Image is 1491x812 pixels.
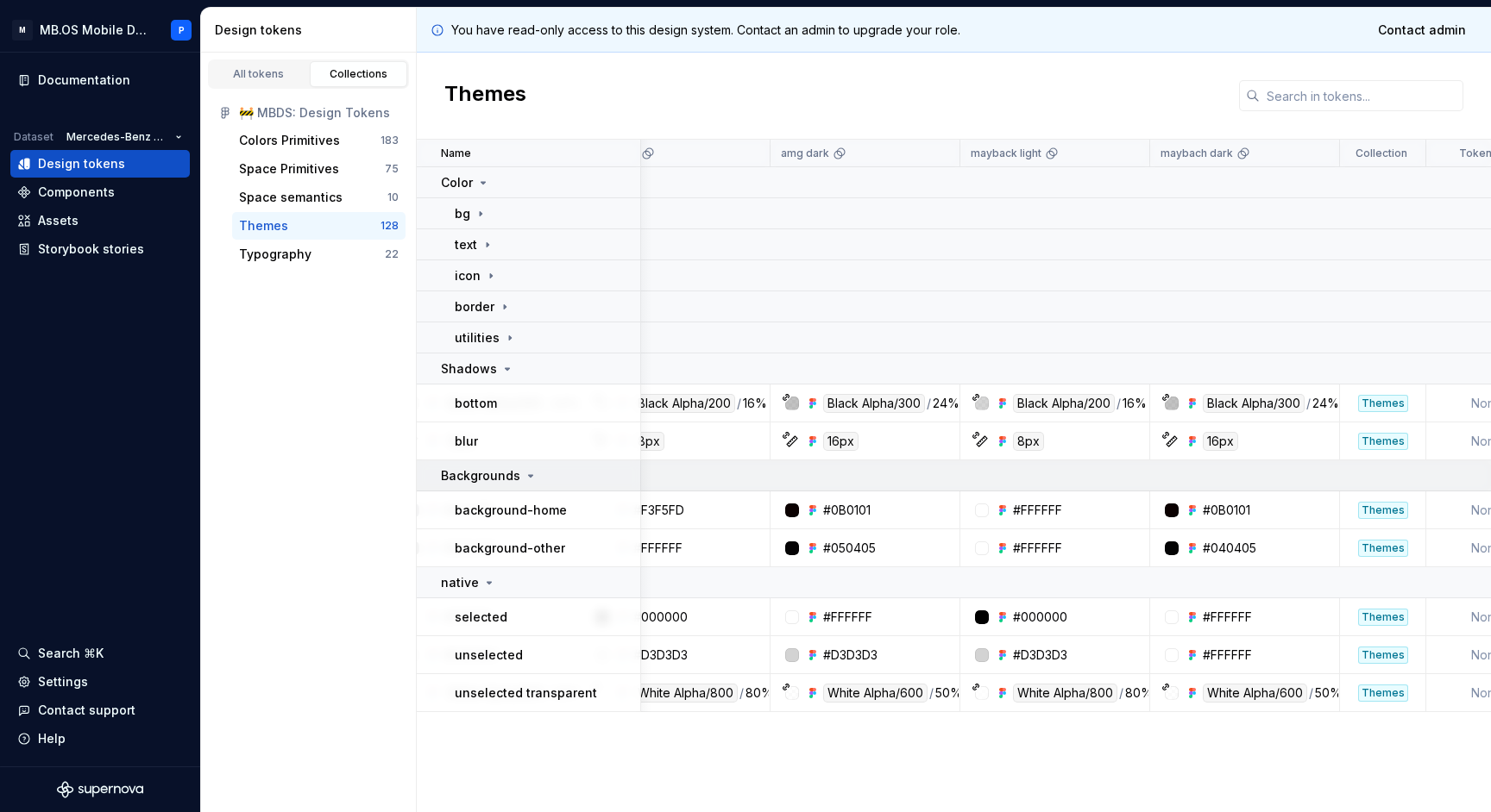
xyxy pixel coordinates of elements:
div: Help [38,730,66,747]
div: #FFFFFF [1203,646,1252,664]
p: bg [455,205,470,222]
p: blur [455,433,478,450]
a: Storybook stories [10,235,190,263]
div: Space semantics [239,189,343,206]
div: 16% [1123,394,1147,413]
div: M [12,20,33,41]
div: / [737,394,741,413]
button: Contact support [10,696,190,724]
a: Space semantics10 [232,184,406,211]
div: 50% [935,684,962,703]
a: Design tokens [10,150,190,178]
div: White Alpha/600 [823,684,928,703]
a: Colors Primitives183 [232,127,406,154]
div: 75 [385,162,399,176]
div: / [1309,684,1313,703]
div: Documentation [38,72,130,89]
div: #FFFFFF [823,609,872,626]
h2: Themes [444,80,526,111]
div: #FFFFFF [1013,502,1062,519]
div: All tokens [216,67,302,81]
button: Space Primitives75 [232,155,406,183]
button: Typography22 [232,240,406,268]
p: You have read-only access to this design system. Contact an admin to upgrade your role. [451,22,960,39]
div: #D3D3D3 [1013,646,1067,664]
div: Design tokens [215,22,409,39]
p: native [441,574,479,591]
p: unselected [455,646,523,664]
div: Typography [239,246,311,263]
div: Space Primitives [239,160,339,178]
p: amg dark [781,147,829,160]
div: #D3D3D3 [633,646,688,664]
div: White Alpha/800 [633,684,738,703]
div: Black Alpha/200 [1013,394,1115,413]
div: 16% [743,394,767,413]
p: text [455,236,477,253]
div: / [739,684,744,703]
div: Settings [38,673,88,690]
div: Themes [1358,684,1408,702]
div: Assets [38,212,79,229]
div: Contact support [38,702,135,719]
div: Themes [1358,609,1408,626]
p: Backgrounds [441,467,520,484]
div: / [1119,684,1123,703]
a: Assets [10,207,190,234]
div: Themes [1358,395,1408,412]
div: P [179,23,185,37]
div: 8px [1013,432,1044,451]
div: #F3F5FD [633,502,684,519]
p: icon [455,267,481,284]
p: maybach dark [1161,147,1233,160]
div: MB.OS Mobile Design System [40,22,150,39]
div: Themes [1358,433,1408,450]
p: border [455,298,494,315]
button: Themes128 [232,212,406,240]
div: 24% [933,394,959,413]
div: 80% [1125,684,1153,703]
div: Themes [1358,502,1408,519]
p: Shadows [441,360,497,378]
div: Black Alpha/200 [633,394,735,413]
p: unselected transparent [455,684,597,702]
div: Themes [1358,646,1408,664]
div: 183 [381,134,399,147]
div: / [927,394,931,413]
p: utilities [455,329,500,347]
a: Components [10,178,190,206]
div: #0B0101 [1203,502,1250,519]
span: Mercedes-Benz 2.0 [66,130,168,144]
div: White Alpha/800 [1013,684,1117,703]
svg: Supernova Logo [57,781,143,798]
div: #040405 [1203,540,1256,557]
div: #000000 [1013,609,1067,626]
div: 16px [823,432,859,451]
div: 16px [1203,432,1238,451]
div: #FFFFFF [633,540,683,557]
div: Colors Primitives [239,132,340,149]
div: Design tokens [38,155,125,172]
div: Black Alpha/300 [1203,394,1305,413]
p: Color [441,174,473,191]
div: 10 [387,191,399,204]
div: 24% [1312,394,1339,413]
div: Collections [316,67,402,81]
p: selected [455,609,507,626]
div: #0B0101 [823,502,871,519]
div: / [1306,394,1311,413]
div: Storybook stories [38,240,144,258]
div: #000000 [633,609,688,626]
div: Themes [1358,540,1408,557]
div: 🚧 MBDS: Design Tokens [239,104,399,122]
div: #050405 [823,540,876,557]
div: 128 [381,219,399,233]
p: mayback light [971,147,1041,160]
div: White Alpha/600 [1203,684,1307,703]
p: Collection [1356,147,1407,160]
div: #D3D3D3 [823,646,878,664]
div: 50% [1315,684,1342,703]
div: Black Alpha/300 [823,394,925,413]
